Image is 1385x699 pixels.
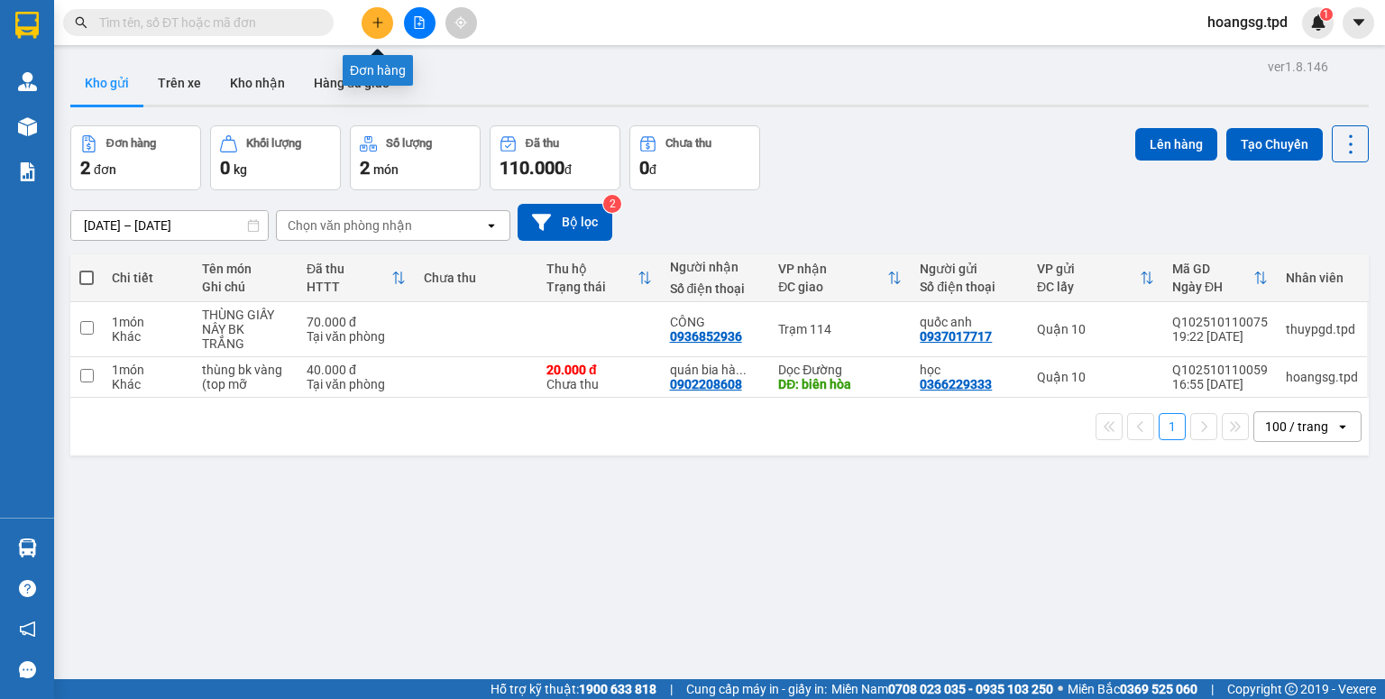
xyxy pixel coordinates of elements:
[1268,57,1328,77] div: ver 1.8.146
[307,363,406,377] div: 40.000 đ
[445,7,477,39] button: aim
[18,162,37,181] img: solution-icon
[546,262,637,276] div: Thu hộ
[670,377,742,391] div: 0902208608
[373,162,399,177] span: món
[769,254,911,302] th: Toggle SortBy
[670,329,742,344] div: 0936852936
[1286,271,1358,285] div: Nhân viên
[1323,8,1329,21] span: 1
[778,322,902,336] div: Trạm 114
[603,195,621,213] sup: 2
[202,363,289,391] div: thùng bk vàng (top mỡ
[888,682,1053,696] strong: 0708 023 035 - 0935 103 250
[546,363,652,377] div: 20.000 đ
[920,280,1019,294] div: Số điện thoại
[454,16,467,29] span: aim
[234,162,247,177] span: kg
[831,679,1053,699] span: Miền Nam
[518,204,612,241] button: Bộ lọc
[1320,8,1333,21] sup: 1
[500,157,564,179] span: 110.000
[1120,682,1197,696] strong: 0369 525 060
[670,315,761,329] div: CÔNG
[1226,128,1323,161] button: Tạo Chuyến
[202,262,289,276] div: Tên món
[1343,7,1374,39] button: caret-down
[1037,280,1140,294] div: ĐC lấy
[413,16,426,29] span: file-add
[15,12,39,39] img: logo-vxr
[343,55,413,86] div: Đơn hàng
[202,308,289,351] div: THÙNG GIẤY NÂY BK TRẮNG
[670,281,761,296] div: Số điện thoại
[70,61,143,105] button: Kho gửi
[298,254,415,302] th: Toggle SortBy
[18,117,37,136] img: warehouse-icon
[19,580,36,597] span: question-circle
[71,211,268,240] input: Select a date range.
[360,157,370,179] span: 2
[546,280,637,294] div: Trạng thái
[670,363,761,377] div: quán bia hà nam ninh
[1159,413,1186,440] button: 1
[210,125,341,190] button: Khối lượng0kg
[362,7,393,39] button: plus
[484,218,499,233] svg: open
[112,271,184,285] div: Chi tiết
[307,262,391,276] div: Đã thu
[649,162,656,177] span: đ
[80,157,90,179] span: 2
[19,661,36,678] span: message
[404,7,436,39] button: file-add
[216,61,299,105] button: Kho nhận
[299,61,404,105] button: Hàng đã giao
[307,377,406,391] div: Tại văn phòng
[424,271,529,285] div: Chưa thu
[920,315,1019,329] div: quốc anh
[143,61,216,105] button: Trên xe
[94,162,116,177] span: đơn
[920,329,992,344] div: 0937017717
[1068,679,1197,699] span: Miền Bắc
[1211,679,1214,699] span: |
[629,125,760,190] button: Chưa thu0đ
[920,377,992,391] div: 0366229333
[736,363,747,377] span: ...
[1193,11,1302,33] span: hoangsg.tpd
[920,262,1019,276] div: Người gửi
[686,679,827,699] span: Cung cấp máy in - giấy in:
[670,679,673,699] span: |
[371,16,384,29] span: plus
[1037,322,1154,336] div: Quận 10
[18,72,37,91] img: warehouse-icon
[246,137,301,150] div: Khối lượng
[1172,262,1253,276] div: Mã GD
[639,157,649,179] span: 0
[112,377,184,391] div: Khác
[1286,322,1358,336] div: thuypgd.tpd
[920,363,1019,377] div: học
[778,262,887,276] div: VP nhận
[307,329,406,344] div: Tại văn phòng
[537,254,661,302] th: Toggle SortBy
[1172,280,1253,294] div: Ngày ĐH
[1172,363,1268,377] div: Q102510110059
[307,280,391,294] div: HTTT
[307,315,406,329] div: 70.000 đ
[1310,14,1326,31] img: icon-new-feature
[564,162,572,177] span: đ
[1351,14,1367,31] span: caret-down
[1286,370,1358,384] div: hoangsg.tpd
[1172,329,1268,344] div: 19:22 [DATE]
[491,679,656,699] span: Hỗ trợ kỹ thuật:
[670,260,761,274] div: Người nhận
[778,280,887,294] div: ĐC giao
[350,125,481,190] button: Số lượng2món
[1037,262,1140,276] div: VP gửi
[112,363,184,377] div: 1 món
[778,363,902,377] div: Dọc Đường
[1172,377,1268,391] div: 16:55 [DATE]
[546,363,652,391] div: Chưa thu
[112,329,184,344] div: Khác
